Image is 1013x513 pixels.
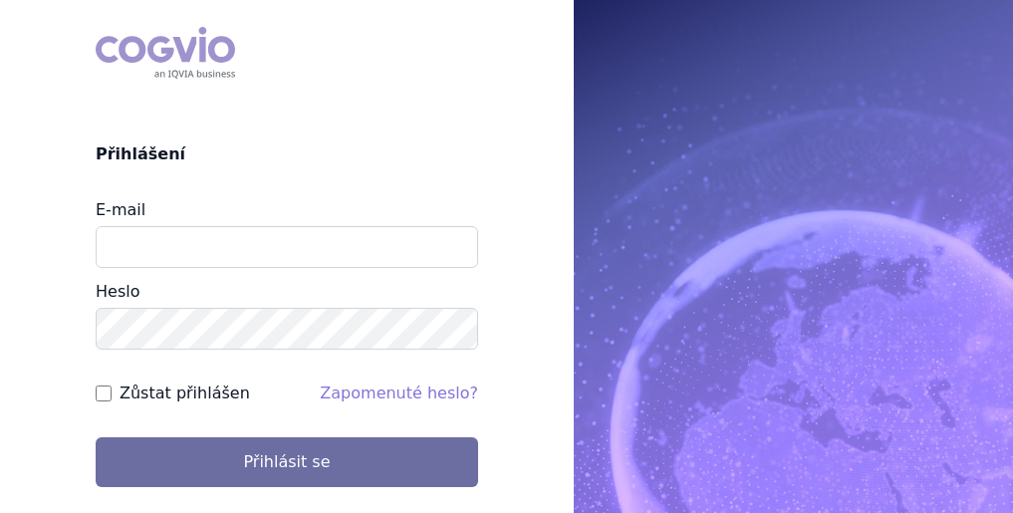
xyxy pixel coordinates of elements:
[96,200,145,219] label: E-mail
[96,27,235,79] div: COGVIO
[96,437,478,487] button: Přihlásit se
[96,282,139,301] label: Heslo
[96,142,478,166] h2: Přihlášení
[320,384,478,402] a: Zapomenuté heslo?
[120,382,250,405] label: Zůstat přihlášen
